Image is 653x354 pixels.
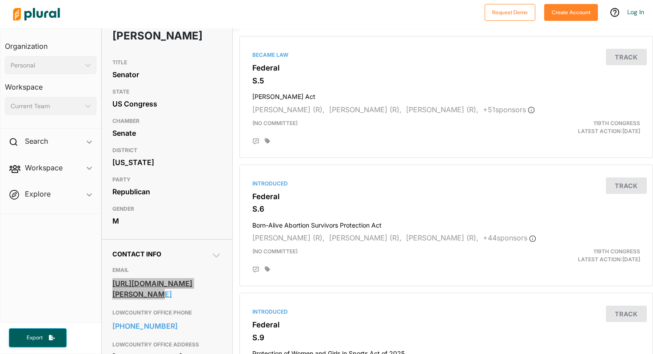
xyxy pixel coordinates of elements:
h4: [PERSON_NAME] Act [252,89,640,101]
div: Senator [112,68,221,81]
h3: S.9 [252,333,640,342]
div: Add tags [265,266,270,272]
span: [PERSON_NAME] (R), [406,233,478,242]
a: Log In [627,8,644,16]
h3: PARTY [112,174,221,185]
div: Introduced [252,308,640,316]
div: Current Team [11,102,82,111]
div: (no committee) [246,248,513,264]
h4: Born-Alive Abortion Survivors Protection Act [252,217,640,229]
span: [PERSON_NAME] (R), [329,233,402,242]
span: 119th Congress [593,248,640,255]
div: Latest Action: [DATE] [513,248,647,264]
h3: S.5 [252,76,640,85]
h3: CHAMBER [112,116,221,126]
h1: [PERSON_NAME] [112,23,178,49]
div: [US_STATE] [112,156,221,169]
h3: DISTRICT [112,145,221,156]
h3: LOWCOUNTRY OFFICE ADDRESS [112,339,221,350]
span: + 44 sponsor s [483,233,536,242]
button: Track [606,177,647,194]
div: Latest Action: [DATE] [513,119,647,135]
div: Add tags [265,138,270,144]
h3: TITLE [112,57,221,68]
span: 119th Congress [593,120,640,126]
div: (no committee) [246,119,513,135]
button: Export [9,328,67,347]
span: Export [20,334,49,342]
h3: GENDER [112,204,221,214]
h3: Federal [252,63,640,72]
h3: EMAIL [112,265,221,275]
div: Republican [112,185,221,198]
div: Add Position Statement [252,266,259,273]
h3: S.6 [252,205,640,213]
button: Request Demo [485,4,535,21]
h3: Federal [252,192,640,201]
a: [PHONE_NUMBER] [112,319,221,333]
span: Contact Info [112,250,161,258]
span: [PERSON_NAME] (R), [329,105,402,114]
h3: Organization [5,33,96,53]
h3: Federal [252,320,640,329]
a: Request Demo [485,7,535,16]
h3: LOWCOUNTRY OFFICE PHONE [112,307,221,318]
div: Personal [11,61,82,70]
div: Add Position Statement [252,138,259,145]
button: Track [606,306,647,322]
span: [PERSON_NAME] (R), [406,105,478,114]
h2: Search [25,136,48,146]
h3: Workspace [5,74,96,94]
div: Senate [112,126,221,140]
button: Create Account [544,4,598,21]
span: [PERSON_NAME] (R), [252,233,325,242]
div: US Congress [112,97,221,110]
a: Create Account [544,7,598,16]
div: Introduced [252,180,640,188]
a: [URL][DOMAIN_NAME][PERSON_NAME] [112,277,221,301]
div: M [112,214,221,228]
h3: STATE [112,87,221,97]
span: + 51 sponsor s [483,105,535,114]
button: Track [606,49,647,65]
div: Became Law [252,51,640,59]
span: [PERSON_NAME] (R), [252,105,325,114]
